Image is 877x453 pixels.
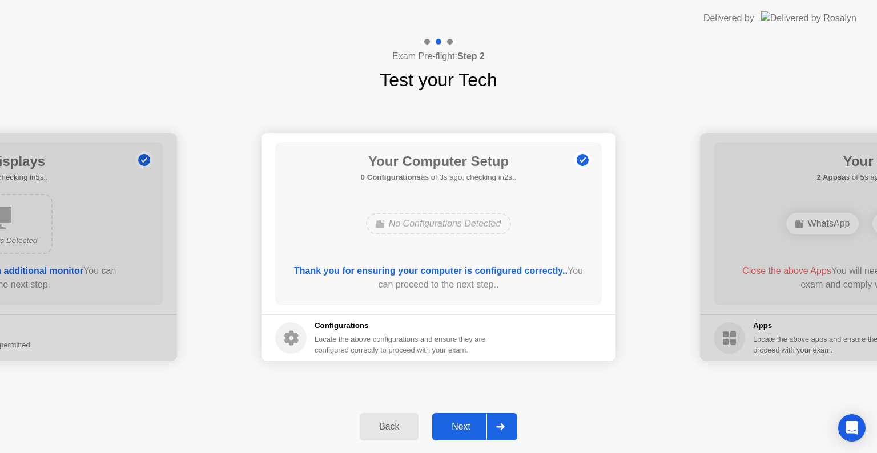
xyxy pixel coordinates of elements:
h4: Exam Pre-flight: [392,50,485,63]
img: Delivered by Rosalyn [761,11,856,25]
div: No Configurations Detected [366,213,512,234]
div: Next [436,422,486,432]
button: Next [432,413,517,440]
b: Thank you for ensuring your computer is configured correctly.. [294,266,568,276]
div: You can proceed to the next step.. [292,264,586,292]
div: Delivered by [703,11,754,25]
h1: Your Computer Setup [361,151,517,172]
h1: Test your Tech [380,66,497,94]
div: Locate the above configurations and ensure they are configured correctly to proceed with your exam. [315,334,488,355]
b: Step 2 [457,51,485,61]
h5: as of 3s ago, checking in2s.. [361,172,517,183]
h5: Configurations [315,320,488,331]
div: Open Intercom Messenger [838,414,866,442]
button: Back [360,413,419,440]
b: 0 Configurations [361,173,421,181]
div: Back [363,422,415,432]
